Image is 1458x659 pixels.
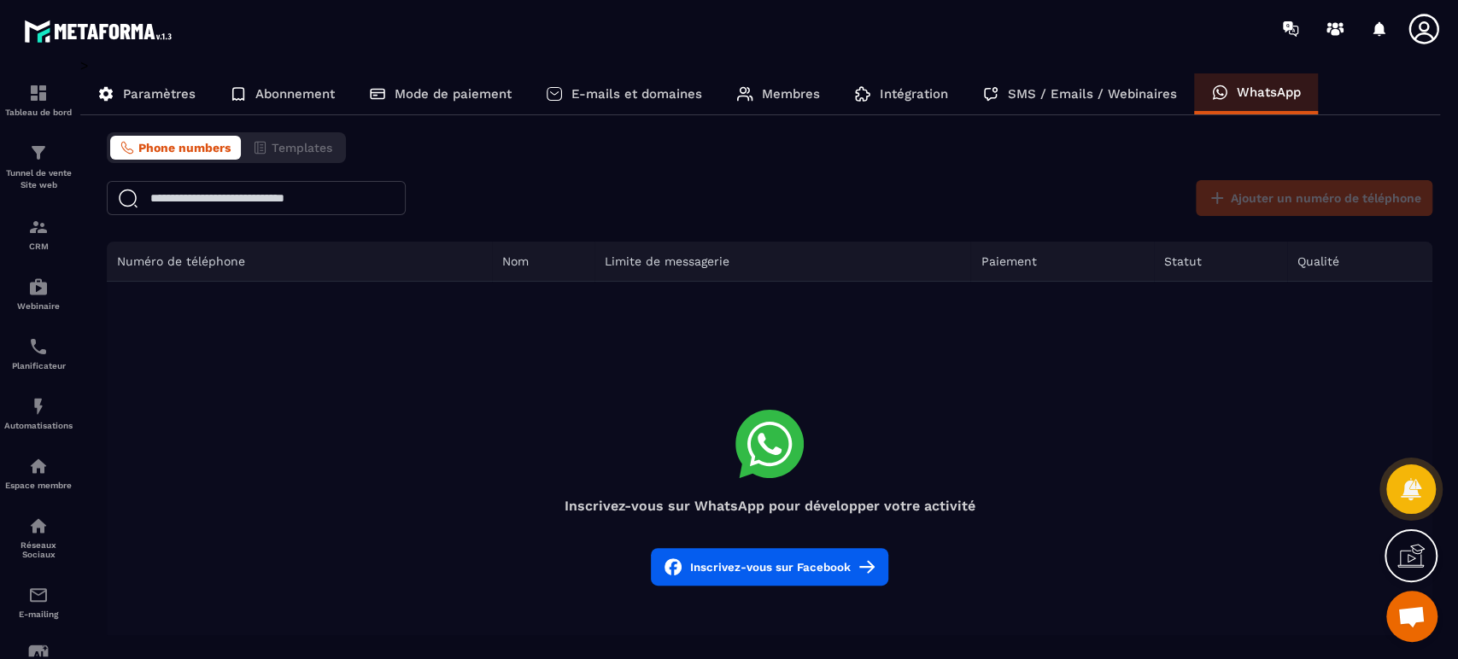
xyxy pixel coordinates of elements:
span: Phone numbers [138,141,231,155]
p: CRM [4,242,73,251]
p: Intégration [880,86,948,102]
img: formation [28,217,49,237]
button: Templates [243,136,343,160]
a: emailemailE-mailing [4,572,73,632]
p: Automatisations [4,421,73,430]
th: Paiement [970,242,1154,282]
th: Nom [492,242,594,282]
th: Statut [1154,242,1287,282]
p: Membres [762,86,820,102]
a: automationsautomationsWebinaire [4,264,73,324]
p: Planificateur [4,361,73,370]
p: Tunnel de vente Site web [4,167,73,191]
p: Mode de paiement [395,86,512,102]
img: formation [28,83,49,103]
p: E-mailing [4,609,73,619]
div: Ouvrir le chat [1386,591,1438,642]
img: logo [24,15,178,47]
p: Paramètres [123,86,196,102]
a: schedulerschedulerPlanificateur [4,324,73,383]
img: social-network [28,516,49,536]
img: automations [28,277,49,297]
p: Abonnement [255,86,335,102]
a: formationformationCRM [4,204,73,264]
p: Webinaire [4,301,73,311]
img: automations [28,396,49,417]
p: WhatsApp [1237,85,1301,100]
th: Qualité [1287,242,1432,282]
p: Réseaux Sociaux [4,540,73,559]
p: Espace membre [4,481,73,490]
a: formationformationTableau de bord [4,70,73,130]
img: automations [28,456,49,476]
img: scheduler [28,336,49,357]
button: Phone numbers [110,136,241,160]
img: formation [28,143,49,163]
p: SMS / Emails / Webinaires [1008,86,1177,102]
th: Limite de messagerie [594,242,970,282]
button: Inscrivez-vous sur Facebook [651,548,888,586]
p: E-mails et domaines [571,86,702,102]
p: Tableau de bord [4,108,73,117]
img: email [28,585,49,605]
span: Templates [272,141,332,155]
th: Numéro de téléphone [107,242,492,282]
a: automationsautomationsEspace membre [4,443,73,503]
a: social-networksocial-networkRéseaux Sociaux [4,503,73,572]
a: formationformationTunnel de vente Site web [4,130,73,204]
h4: Inscrivez-vous sur WhatsApp pour développer votre activité [107,498,1432,514]
a: automationsautomationsAutomatisations [4,383,73,443]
